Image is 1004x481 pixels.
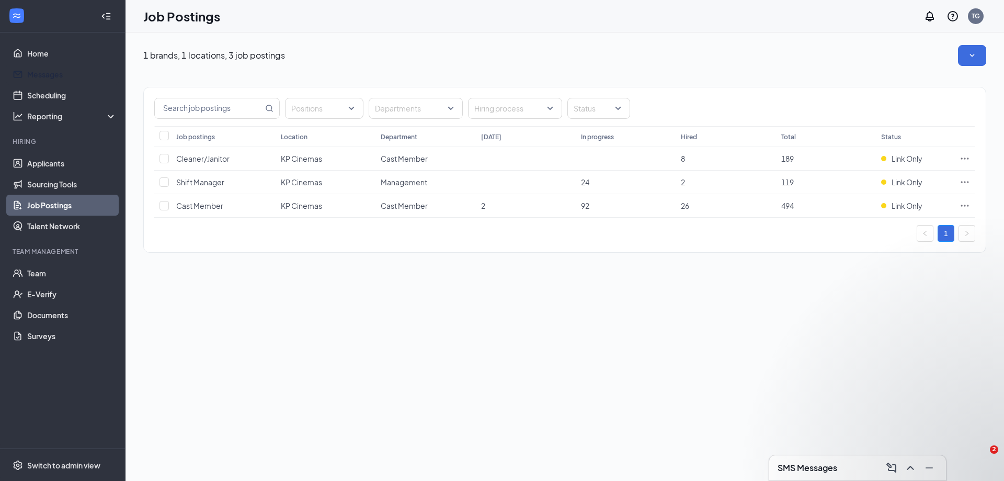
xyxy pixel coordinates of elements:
[576,126,676,147] th: In progress
[776,126,876,147] th: Total
[375,147,475,171] td: Cast Member
[958,45,986,66] button: SmallChevronDown
[176,177,224,187] span: Shift Manager
[27,111,117,121] div: Reporting
[13,137,115,146] div: Hiring
[892,200,922,211] span: Link Only
[155,98,263,118] input: Search job postings
[27,216,117,237] a: Talent Network
[265,104,273,113] svg: MagnifyingGlass
[27,284,117,305] a: E-Verify
[375,194,475,218] td: Cast Member
[375,171,475,194] td: Management
[27,153,117,174] a: Applicants
[676,126,775,147] th: Hired
[27,85,117,106] a: Scheduling
[381,154,428,163] span: Cast Member
[938,226,954,241] a: 1
[176,132,215,141] div: Job postings
[917,225,933,242] li: Previous Page
[176,154,230,163] span: Cleaner/Janitor
[476,126,576,147] th: [DATE]
[13,460,23,471] svg: Settings
[960,177,970,187] svg: Ellipses
[892,153,922,164] span: Link Only
[13,111,23,121] svg: Analysis
[968,445,994,471] iframe: Intercom live chat
[778,462,837,474] h3: SMS Messages
[101,11,111,21] svg: Collapse
[381,177,427,187] span: Management
[876,126,954,147] th: Status
[176,201,223,210] span: Cast Member
[27,460,100,471] div: Switch to admin view
[990,445,998,454] span: 2
[281,154,322,163] span: KP Cinemas
[959,225,975,242] li: Next Page
[481,201,485,210] span: 2
[964,230,970,237] span: right
[27,174,117,195] a: Sourcing Tools
[281,132,307,141] div: Location
[276,194,375,218] td: KP Cinemas
[885,462,898,474] svg: ComposeMessage
[27,195,117,216] a: Job Postings
[13,247,115,256] div: Team Management
[12,10,22,21] svg: WorkstreamLogo
[27,326,117,346] a: Surveys
[781,154,794,163] span: 189
[967,50,977,61] svg: SmallChevronDown
[27,43,117,64] a: Home
[281,177,322,187] span: KP Cinemas
[143,7,220,25] h1: Job Postings
[681,201,689,210] span: 26
[143,50,285,61] p: 1 brands, 1 locations, 3 job postings
[27,64,117,85] a: Messages
[883,460,900,476] button: ComposeMessage
[276,147,375,171] td: KP Cinemas
[781,177,794,187] span: 119
[923,10,936,23] svg: Notifications
[27,263,117,284] a: Team
[972,12,980,20] div: TG
[781,201,794,210] span: 494
[892,177,922,187] span: Link Only
[27,305,117,326] a: Documents
[923,462,935,474] svg: Minimize
[581,201,589,210] span: 92
[960,200,970,211] svg: Ellipses
[904,462,917,474] svg: ChevronUp
[281,201,322,210] span: KP Cinemas
[938,225,954,242] li: 1
[581,177,589,187] span: 24
[276,171,375,194] td: KP Cinemas
[959,225,975,242] button: right
[960,153,970,164] svg: Ellipses
[946,10,959,23] svg: QuestionInfo
[681,154,685,163] span: 8
[902,460,919,476] button: ChevronUp
[681,177,685,187] span: 2
[921,460,938,476] button: Minimize
[381,132,417,141] div: Department
[381,201,428,210] span: Cast Member
[922,230,928,237] span: left
[917,225,933,242] button: left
